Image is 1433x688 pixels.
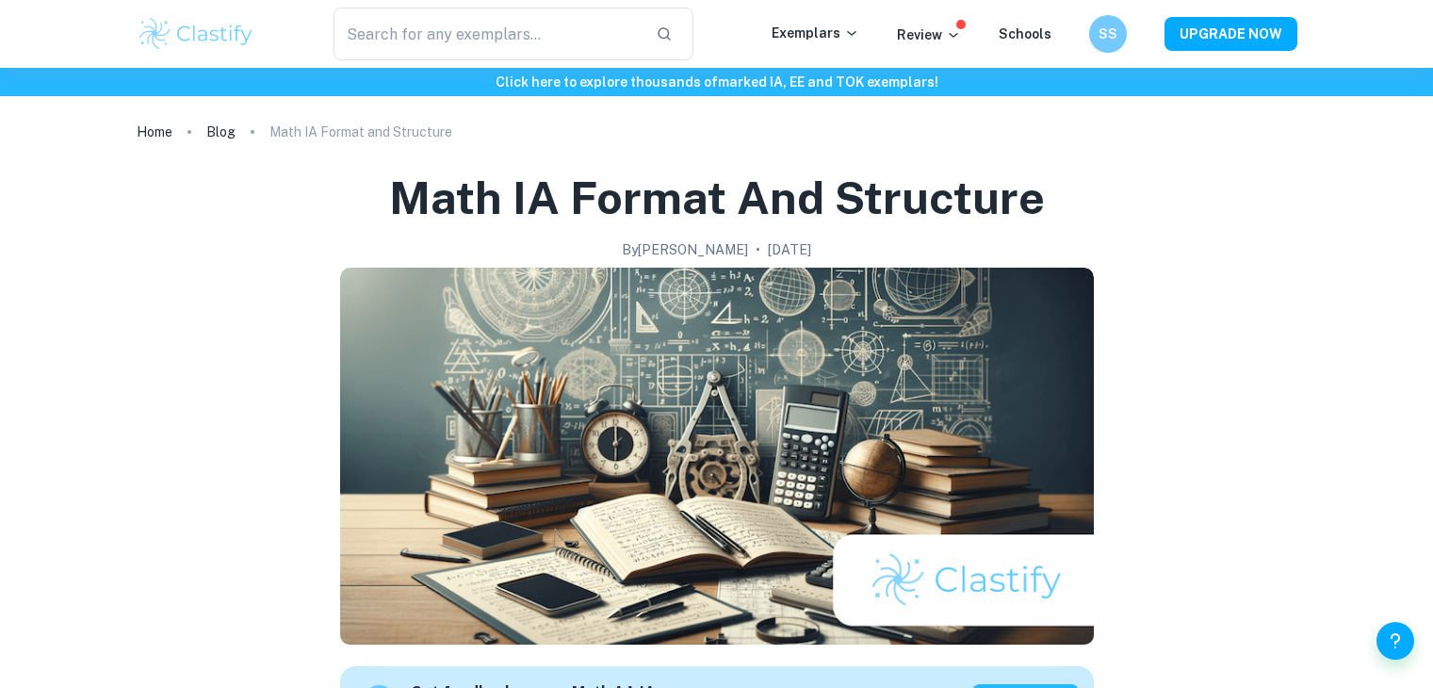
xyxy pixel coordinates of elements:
button: Help and Feedback [1376,622,1414,660]
p: Exemplars [772,23,859,43]
button: SS [1089,15,1127,53]
h2: By [PERSON_NAME] [622,239,748,260]
p: Math IA Format and Structure [269,122,452,142]
h2: [DATE] [768,239,811,260]
h6: SS [1097,24,1118,44]
input: Search for any exemplars... [334,8,642,60]
p: Review [897,25,961,45]
img: Clastify logo [137,15,256,53]
img: Math IA Format and Structure cover image [340,268,1094,645]
a: Home [137,119,172,145]
h1: Math IA Format and Structure [389,168,1045,228]
button: UPGRADE NOW [1164,17,1297,51]
a: Blog [206,119,236,145]
h6: Click here to explore thousands of marked IA, EE and TOK exemplars ! [4,72,1429,92]
p: • [756,239,760,260]
a: Schools [999,26,1051,41]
